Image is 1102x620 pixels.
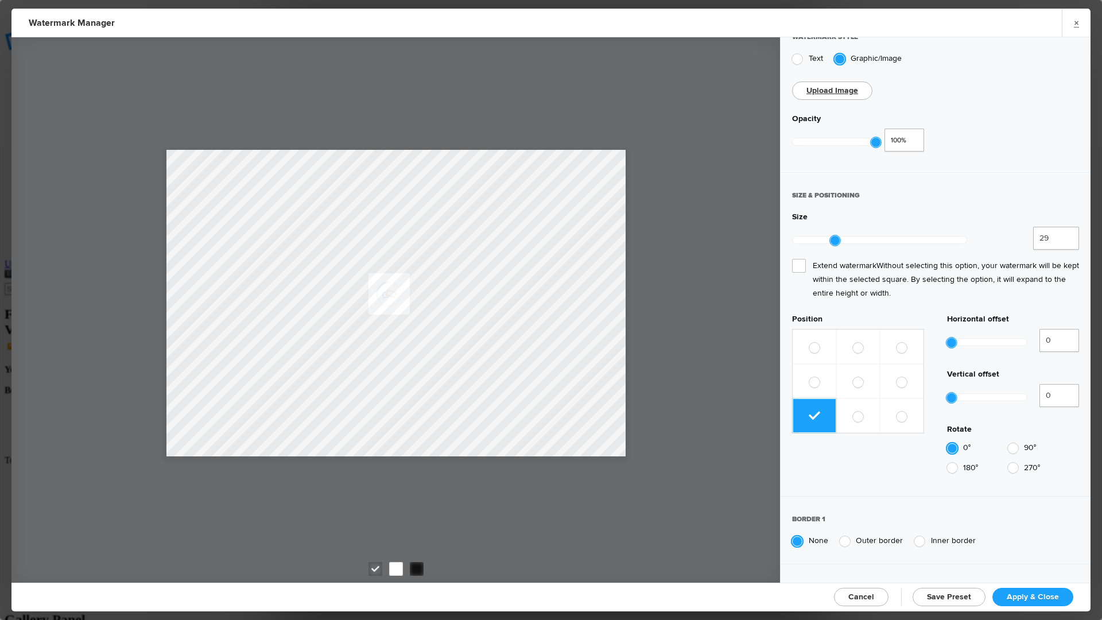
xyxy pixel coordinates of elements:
[851,53,902,63] span: Graphic/Image
[992,588,1073,606] a: Apply & Close
[1007,592,1059,602] span: Apply & Close
[947,314,1009,329] span: Horizontal offset
[963,443,971,452] span: 0°
[927,592,971,602] span: Save Preset
[809,536,828,545] span: None
[29,9,707,37] h2: Watermark Manager
[806,86,858,95] a: Upload Image
[792,33,858,52] span: Watermark style
[931,536,976,545] span: Inner border
[809,53,823,63] span: Text
[792,212,808,227] span: Size
[792,82,872,100] sp-upload-button: Upload Image
[792,314,822,329] span: Position
[792,114,821,129] span: Opacity
[792,191,860,210] span: SIZE & POSITIONING
[848,592,874,602] span: Cancel
[792,259,1079,300] span: Extend watermark
[9,7,362,21] p: Hello Team! This is Traveling done right!
[1024,443,1036,452] span: 90°
[891,135,910,146] span: 100%
[792,515,825,534] span: Border 1
[834,588,888,606] a: Cancel
[963,463,978,472] span: 180°
[1062,9,1091,37] a: ×
[947,369,999,384] span: Vertical offset
[856,536,903,545] span: Outer border
[813,261,1079,298] span: Without selecting this option, your watermark will be kept within the selected square. By selecti...
[947,424,972,439] span: Rotate
[1024,463,1040,472] span: 270°
[913,588,985,606] a: Save Preset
